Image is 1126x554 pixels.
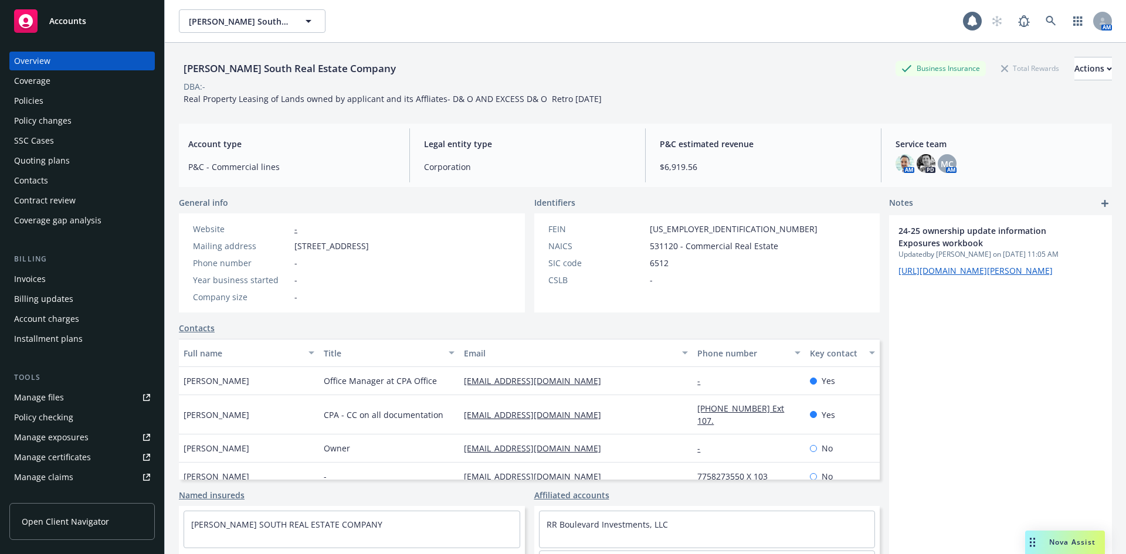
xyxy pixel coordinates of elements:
div: Policies [14,91,43,110]
div: [PERSON_NAME] South Real Estate Company [179,61,401,76]
span: Service team [896,138,1103,150]
span: Account type [188,138,395,150]
span: $6,919.56 [660,161,867,173]
div: Coverage [14,72,50,90]
a: Installment plans [9,329,155,348]
span: 531120 - Commercial Real Estate [650,240,778,252]
span: [PERSON_NAME] South Real Estate Company [189,15,290,28]
span: Office Manager at CPA Office [324,375,437,387]
button: [PERSON_NAME] South Real Estate Company [179,9,325,33]
div: Email [464,347,675,359]
div: Coverage gap analysis [14,211,101,230]
div: 24-25 ownership update information Exposures workbookUpdatedby [PERSON_NAME] on [DATE] 11:05 AM[U... [889,215,1112,286]
a: Invoices [9,270,155,288]
div: Business Insurance [896,61,986,76]
div: Policy checking [14,408,73,427]
a: - [697,443,710,454]
a: Manage claims [9,468,155,487]
span: - [650,274,653,286]
a: Account charges [9,310,155,328]
div: Manage certificates [14,448,91,467]
div: Billing updates [14,290,73,308]
span: - [294,274,297,286]
a: [EMAIL_ADDRESS][DOMAIN_NAME] [464,471,611,482]
span: P&C estimated revenue [660,138,867,150]
a: - [697,375,710,386]
a: Switch app [1066,9,1090,33]
span: [PERSON_NAME] [184,442,249,454]
a: Overview [9,52,155,70]
button: Full name [179,339,319,367]
span: - [324,470,327,482]
a: Contacts [9,171,155,190]
span: - [294,291,297,303]
span: MC [941,158,954,170]
a: Coverage [9,72,155,90]
div: Policy changes [14,111,72,130]
a: Policy changes [9,111,155,130]
a: Quoting plans [9,151,155,170]
a: RR Boulevard Investments, LLC [547,519,668,530]
span: Nova Assist [1049,537,1096,547]
span: Owner [324,442,350,454]
img: photo [917,154,935,173]
div: Manage claims [14,468,73,487]
a: Manage certificates [9,448,155,467]
div: NAICS [548,240,645,252]
button: Email [459,339,693,367]
a: Contract review [9,191,155,210]
div: Overview [14,52,50,70]
a: Affiliated accounts [534,489,609,501]
a: Start snowing [985,9,1009,33]
button: Nova Assist [1025,531,1105,554]
span: Yes [822,375,835,387]
div: Manage BORs [14,488,69,507]
span: No [822,442,833,454]
div: DBA: - [184,80,205,93]
a: Policy checking [9,408,155,427]
div: Drag to move [1025,531,1040,554]
a: [EMAIL_ADDRESS][DOMAIN_NAME] [464,375,611,386]
a: [PHONE_NUMBER] Ext 107. [697,403,784,426]
a: [EMAIL_ADDRESS][DOMAIN_NAME] [464,409,611,420]
a: SSC Cases [9,131,155,150]
span: Open Client Navigator [22,515,109,528]
div: Phone number [193,257,290,269]
div: SIC code [548,257,645,269]
a: Report a Bug [1012,9,1036,33]
span: [PERSON_NAME] [184,470,249,482]
div: Mailing address [193,240,290,252]
div: Quoting plans [14,151,70,170]
span: Notes [889,196,913,210]
span: 24-25 ownership update information Exposures workbook [898,225,1072,249]
div: CSLB [548,274,645,286]
span: Yes [822,409,835,421]
a: [URL][DOMAIN_NAME][PERSON_NAME] [898,265,1053,276]
button: Title [319,339,459,367]
a: Billing updates [9,290,155,308]
a: Manage exposures [9,428,155,447]
div: Phone number [697,347,787,359]
div: Website [193,223,290,235]
span: [PERSON_NAME] [184,409,249,421]
span: [STREET_ADDRESS] [294,240,369,252]
span: [PERSON_NAME] [184,375,249,387]
span: Accounts [49,16,86,26]
a: - [294,223,297,234]
div: Manage exposures [14,428,89,447]
a: Manage files [9,388,155,407]
span: - [294,257,297,269]
span: Updated by [PERSON_NAME] on [DATE] 11:05 AM [898,249,1103,260]
a: [EMAIL_ADDRESS][DOMAIN_NAME] [464,443,611,454]
div: Key contact [810,347,862,359]
div: FEIN [548,223,645,235]
a: Accounts [9,5,155,38]
button: Key contact [805,339,880,367]
div: Year business started [193,274,290,286]
a: Manage BORs [9,488,155,507]
span: Identifiers [534,196,575,209]
img: photo [896,154,914,173]
a: Coverage gap analysis [9,211,155,230]
div: Contract review [14,191,76,210]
